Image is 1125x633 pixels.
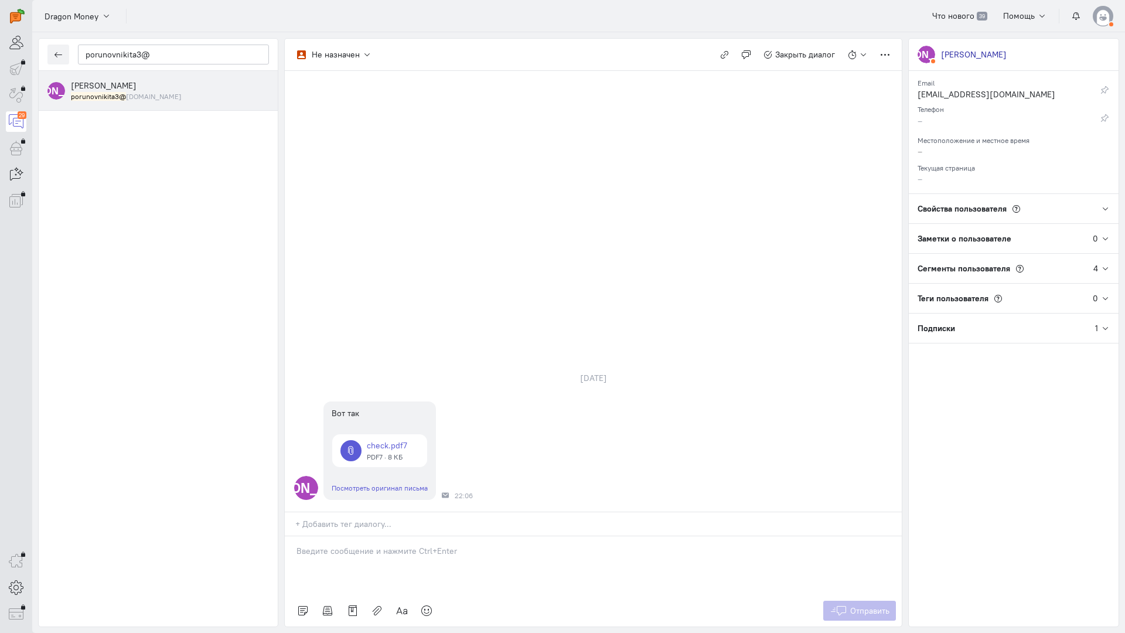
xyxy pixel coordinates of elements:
div: 0 [1093,292,1098,304]
div: Местоположение и местное время [918,132,1110,145]
text: [PERSON_NAME] [254,479,359,496]
div: Текущая страница [918,160,1110,173]
div: Заметки о пользователе [909,224,1093,253]
span: Dragon Money [45,11,98,22]
small: porunovnikita3@gmail.com [71,91,182,101]
span: – [918,173,922,184]
mark: porunovnikita3@ [71,92,126,101]
span: Теги пользователя [918,293,988,304]
button: Не назначен [291,45,378,64]
input: Поиск по имени, почте, телефону [78,45,269,64]
div: 29 [18,111,26,119]
div: 1 [1095,322,1098,334]
a: Что нового 39 [926,6,993,26]
div: 0 [1093,233,1098,244]
small: Телефон [918,102,944,114]
span: 22:06 [455,492,473,500]
div: 4 [1093,263,1098,274]
div: [PERSON_NAME] [941,49,1007,60]
div: Подписки [909,314,1095,343]
button: Помощь [997,6,1054,26]
span: Никита Порунов [71,80,137,91]
a: Посмотреть оригинал письма [332,484,428,492]
span: Сегменты пользователя [918,263,1010,274]
div: – [918,115,1082,130]
span: Что нового [932,11,974,21]
span: Помощь [1003,11,1035,21]
div: Почта [442,492,449,499]
img: default-v4.png [1093,6,1113,26]
span: Свойства пользователя [918,203,1007,214]
button: Закрыть диалог [757,45,842,64]
div: Вот так [332,407,428,419]
span: – [918,146,922,156]
a: 29 [6,111,26,132]
span: Отправить [850,605,889,616]
button: Отправить [823,601,896,621]
div: [DATE] [567,370,620,386]
button: Dragon Money [38,5,117,26]
div: Не назначен [312,49,360,60]
text: [PERSON_NAME] [888,48,965,60]
small: Email [918,76,935,87]
div: [EMAIL_ADDRESS][DOMAIN_NAME] [918,89,1082,103]
img: carrot-quest.svg [10,9,25,23]
span: Закрыть диалог [775,49,835,60]
span: 39 [977,12,987,21]
text: [PERSON_NAME] [18,84,95,97]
